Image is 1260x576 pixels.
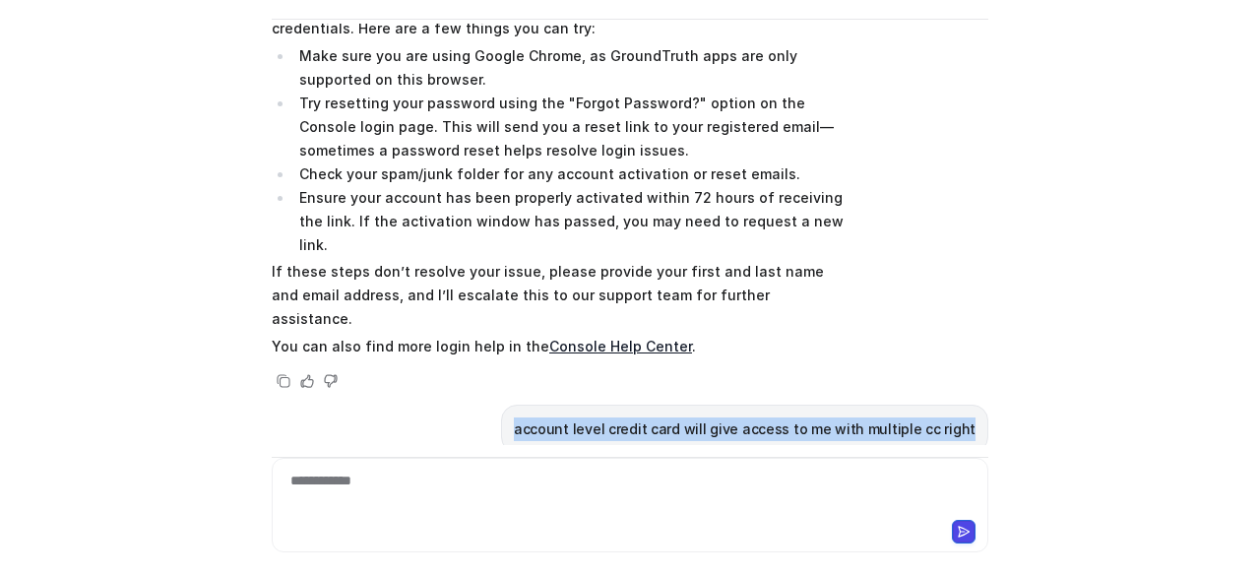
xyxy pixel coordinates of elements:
[272,260,848,331] p: If these steps don’t resolve your issue, please provide your first and last name and email addres...
[514,417,976,441] p: account level credit card will give access to me with multiple cc right
[549,338,692,354] a: Console Help Center
[293,162,848,186] li: Check your spam/junk folder for any account activation or reset emails.
[293,186,848,257] li: Ensure your account has been properly activated within 72 hours of receiving the link. If the act...
[293,92,848,162] li: Try resetting your password using the "Forgot Password?" option on the Console login page. This w...
[272,335,848,358] p: You can also find more login help in the .
[293,44,848,92] li: Make sure you are using Google Chrome, as GroundTruth apps are only supported on this browser.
